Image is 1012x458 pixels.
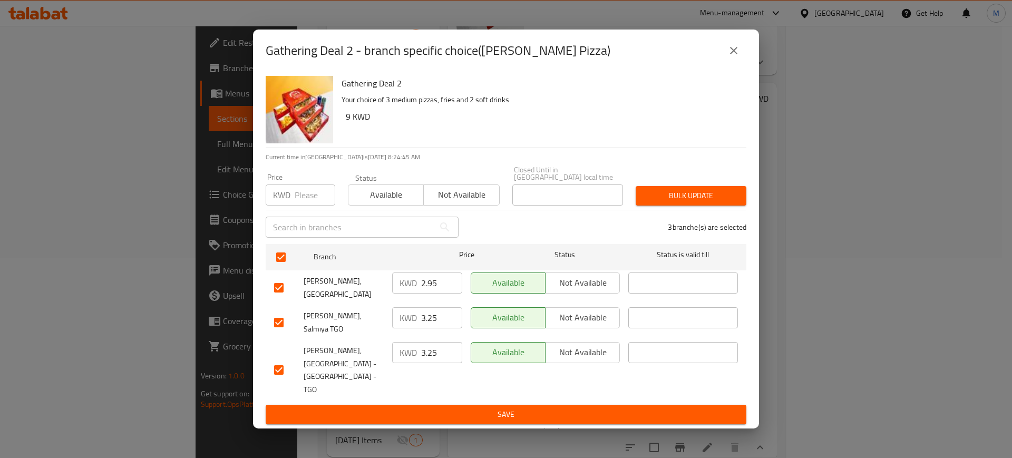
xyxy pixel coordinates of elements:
[266,217,434,238] input: Search in branches
[475,345,541,360] span: Available
[636,186,746,206] button: Bulk update
[304,275,384,301] span: [PERSON_NAME], [GEOGRAPHIC_DATA]
[342,76,738,91] h6: Gathering Deal 2
[346,109,738,124] h6: 9 KWD
[644,189,738,202] span: Bulk update
[475,310,541,325] span: Available
[471,272,546,294] button: Available
[432,248,502,261] span: Price
[400,277,417,289] p: KWD
[550,345,616,360] span: Not available
[266,152,746,162] p: Current time in [GEOGRAPHIC_DATA] is [DATE] 8:24:45 AM
[266,76,333,143] img: Gathering Deal 2
[314,250,423,264] span: Branch
[545,342,620,363] button: Not available
[295,184,335,206] input: Please enter price
[475,275,541,290] span: Available
[421,307,462,328] input: Please enter price
[274,408,738,421] span: Save
[304,309,384,336] span: [PERSON_NAME], Salmiya TGO
[510,248,620,261] span: Status
[266,405,746,424] button: Save
[400,311,417,324] p: KWD
[471,307,546,328] button: Available
[721,38,746,63] button: close
[471,342,546,363] button: Available
[421,342,462,363] input: Please enter price
[342,93,738,106] p: Your choice of 3 medium pizzas, fries and 2 soft drinks
[266,42,610,59] h2: Gathering Deal 2 - branch specific choice([PERSON_NAME] Pizza)
[550,310,616,325] span: Not available
[353,187,420,202] span: Available
[628,248,738,261] span: Status is valid till
[421,272,462,294] input: Please enter price
[545,272,620,294] button: Not available
[428,187,495,202] span: Not available
[550,275,616,290] span: Not available
[348,184,424,206] button: Available
[423,184,499,206] button: Not available
[273,189,290,201] p: KWD
[304,344,384,397] span: [PERSON_NAME], [GEOGRAPHIC_DATA] - [GEOGRAPHIC_DATA] -TGO
[400,346,417,359] p: KWD
[668,222,746,232] p: 3 branche(s) are selected
[545,307,620,328] button: Not available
